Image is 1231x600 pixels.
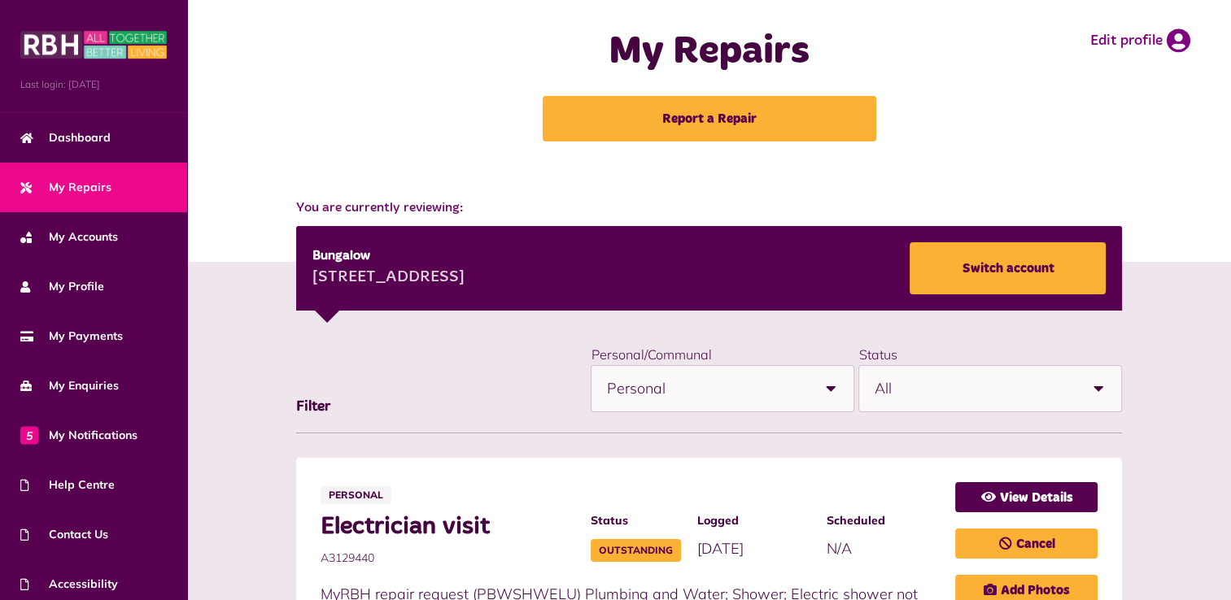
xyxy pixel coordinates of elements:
span: A3129440 [321,550,574,567]
span: Filter [296,399,330,414]
span: Electrician visit [321,512,574,541]
span: Logged [697,512,810,529]
span: My Enquiries [20,377,119,394]
a: Switch account [910,242,1106,294]
span: Last login: [DATE] [20,77,167,92]
span: Personal [606,366,808,411]
label: Status [858,346,897,363]
span: Accessibility [20,576,118,593]
span: Dashboard [20,129,111,146]
span: Status [591,512,681,529]
span: My Profile [20,278,104,295]
a: Cancel [955,528,1098,559]
span: Outstanding [591,539,681,562]
span: You are currently reviewing: [296,198,1123,218]
span: My Payments [20,328,123,345]
img: MyRBH [20,28,167,61]
label: Personal/Communal [591,346,711,363]
h1: My Repairs [465,28,954,76]
span: All [874,366,1076,411]
span: My Notifications [20,427,138,444]
span: Personal [321,486,391,504]
span: 5 [20,426,38,444]
span: [DATE] [697,539,744,558]
span: Help Centre [20,476,115,493]
span: My Accounts [20,228,118,246]
div: [STREET_ADDRESS] [312,266,465,290]
span: Scheduled [827,512,940,529]
a: View Details [955,482,1098,512]
a: Edit profile [1090,28,1190,53]
span: N/A [827,539,852,558]
span: My Repairs [20,179,111,196]
a: Report a Repair [543,96,876,141]
div: Bungalow [312,246,465,266]
span: Contact Us [20,526,108,543]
